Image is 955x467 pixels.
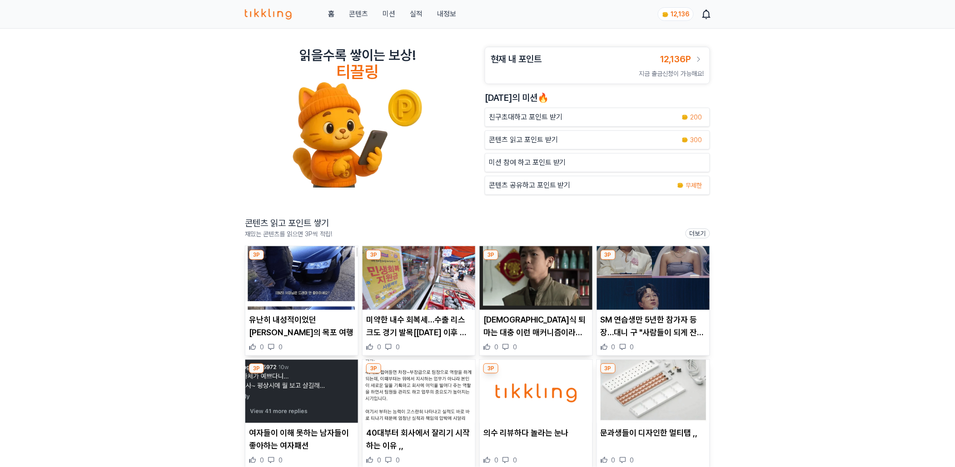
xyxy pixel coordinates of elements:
[677,182,684,189] img: coin
[671,10,690,18] span: 12,136
[480,360,592,423] img: 의수 리뷰하다 놀라는 눈나
[639,70,704,77] span: 지금 출금신청이 가능해요!
[597,360,710,423] img: 문과생들이 디자인한 멀티탭 ,,
[279,456,283,465] span: 0
[363,360,475,423] img: 40대부터 회사에서 잘리기 시작하는 이유 ,,
[662,11,669,18] img: coin
[396,456,400,465] span: 0
[245,9,292,20] img: 티끌링
[494,456,498,465] span: 0
[245,360,358,423] img: 여자들이 이해 못하는 남자들이 좋아하는 여자패션
[366,313,472,339] p: 미약한 내수 회복세…수출 리스크도 경기 발목[[DATE] 이후 한국경제①]
[661,53,704,65] a: 12,136P
[485,91,710,104] h2: [DATE]의 미션🔥
[366,363,381,373] div: 3P
[328,9,334,20] a: 홈
[396,343,400,352] span: 0
[483,427,589,439] p: 의수 리뷰하다 놀라는 눈나
[483,363,498,373] div: 3P
[249,313,354,339] p: 유난히 내성적이었던 [PERSON_NAME]의 목포 여행
[245,217,332,229] h2: 콘텐츠 읽고 포인트 쌓기
[377,456,381,465] span: 0
[485,176,710,195] a: 콘텐츠 공유하고 포인트 받기 coin 무제한
[485,130,710,149] a: 콘텐츠 읽고 포인트 받기 coin 300
[483,250,498,260] div: 3P
[630,456,634,465] span: 0
[597,246,710,310] img: SM 연습생만 5년한 참가자 등장…대니 구 "사람들이 되게 잔인하다"
[681,114,689,121] img: coin
[480,246,592,310] img: 기독교식 퇴마는 대충 이런 매커니즘이라고 보면 됨
[485,153,710,172] button: 미션 참여 하고 포인트 받기
[513,343,517,352] span: 0
[410,9,423,20] a: 실적
[601,427,706,439] p: 문과생들이 디자인한 멀티탭 ,,
[686,181,702,190] span: 무제한
[245,246,358,310] img: 유난히 내성적이었던 김태리의 목포 여행
[691,113,702,122] span: 200
[601,250,616,260] div: 3P
[658,7,692,21] a: coin 12,136
[494,343,498,352] span: 0
[489,112,562,123] p: 친구초대하고 포인트 받기
[513,456,517,465] span: 0
[661,54,691,65] span: 12,136P
[362,246,476,356] div: 3P 미약한 내수 회복세…수출 리스크도 경기 발목[추석 이후 한국경제①] 미약한 내수 회복세…수출 리스크도 경기 발목[[DATE] 이후 한국경제①] 0 0
[366,250,381,260] div: 3P
[349,9,368,20] a: 콘텐츠
[299,47,416,63] h2: 읽을수록 쌓이는 보상!
[249,427,354,452] p: 여자들이 이해 못하는 남자들이 좋아하는 여자패션
[485,108,710,127] button: 친구초대하고 포인트 받기 coin 200
[292,81,423,188] img: tikkling_character
[245,229,332,238] p: 재밌는 콘텐츠를 읽으면 3P씩 적립!
[612,343,616,352] span: 0
[483,313,589,339] p: [DEMOGRAPHIC_DATA]식 퇴마는 대충 이런 매커니즘이라고 보면 됨
[491,53,542,65] h3: 현재 내 포인트
[686,229,710,238] a: 더보기
[337,63,379,81] h4: 티끌링
[377,343,381,352] span: 0
[691,135,702,144] span: 300
[437,9,456,20] a: 내정보
[489,180,571,191] p: 콘텐츠 공유하고 포인트 받기
[681,136,689,144] img: coin
[597,246,710,356] div: 3P SM 연습생만 5년한 참가자 등장…대니 구 "사람들이 되게 잔인하다" SM 연습생만 5년한 참가자 등장…대니 구 "사람들이 되게 잔인하다" 0 0
[279,343,283,352] span: 0
[260,456,264,465] span: 0
[260,343,264,352] span: 0
[630,343,634,352] span: 0
[249,250,264,260] div: 3P
[383,9,395,20] button: 미션
[601,363,616,373] div: 3P
[612,456,616,465] span: 0
[249,363,264,373] div: 3P
[489,134,558,145] p: 콘텐츠 읽고 포인트 받기
[366,427,472,452] p: 40대부터 회사에서 잘리기 시작하는 이유 ,,
[245,246,358,356] div: 3P 유난히 내성적이었던 김태리의 목포 여행 유난히 내성적이었던 [PERSON_NAME]의 목포 여행 0 0
[489,157,566,168] p: 미션 참여 하고 포인트 받기
[601,313,706,339] p: SM 연습생만 5년한 참가자 등장…대니 구 "사람들이 되게 잔인하다"
[479,246,593,356] div: 3P 기독교식 퇴마는 대충 이런 매커니즘이라고 보면 됨 [DEMOGRAPHIC_DATA]식 퇴마는 대충 이런 매커니즘이라고 보면 됨 0 0
[363,246,475,310] img: 미약한 내수 회복세…수출 리스크도 경기 발목[추석 이후 한국경제①]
